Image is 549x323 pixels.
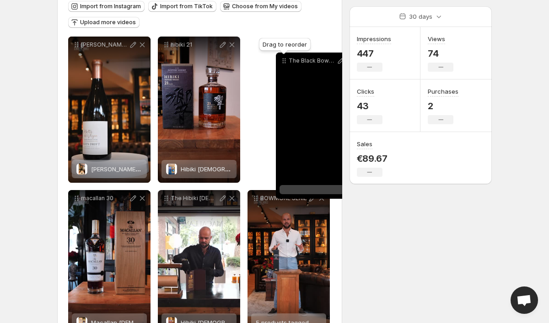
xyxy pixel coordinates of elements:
button: Choose from My videos [220,1,301,12]
h3: Views [428,34,445,43]
div: hibiki 21Hibiki 21 Years Old - Suntory Whisky 43%Hibiki [DEMOGRAPHIC_DATA] - Suntory Whisky 43% [158,37,240,183]
p: 447 [357,48,391,59]
span: [PERSON_NAME] Drift [PERSON_NAME] Limited Release Chenin Blanc 2022 [91,165,303,173]
p: BOWMORE SERIE [260,195,308,202]
button: Import from Instagram [68,1,145,12]
h3: Purchases [428,87,458,96]
span: Import from TikTok [160,3,213,10]
div: The Black Bowmore 1964 [DEMOGRAPHIC_DATA] bottled in [DATE] marks the pinnacle of the iconic Blac... [276,53,358,199]
span: Upload more videos [80,19,136,26]
button: Import from TikTok [148,1,216,12]
span: Import from Instagram [80,3,141,10]
h3: Sales [357,139,372,148]
div: Open chat [511,286,538,314]
p: The Black Bowmore 1964 [DEMOGRAPHIC_DATA] bottled in [DATE] marks the pinnacle of the iconic Blac... [289,57,336,64]
div: [PERSON_NAME] Drift video testAlvi's Drift Albertus Viljoen Limited Release Chenin Blanc 2022[PER... [68,37,151,183]
button: Upload more videos [68,17,140,28]
p: hibiki 21 [171,41,218,48]
p: The Hibiki [DEMOGRAPHIC_DATA] Suntory Whisky The Pinnacle of Japanese Craft [PERSON_NAME] is the ... [171,195,218,202]
p: 43 [357,101,382,111]
span: Choose from My videos [232,3,298,10]
p: 30 days [409,12,432,21]
p: 74 [428,48,453,59]
p: macallan 30 [81,195,129,202]
p: [PERSON_NAME] Drift video test [81,41,129,48]
h3: Impressions [357,34,391,43]
span: Hibiki [DEMOGRAPHIC_DATA] - Suntory Whisky 43% [181,165,328,173]
h3: Clicks [357,87,374,96]
p: 2 [428,101,458,111]
p: €89.67 [357,153,388,164]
